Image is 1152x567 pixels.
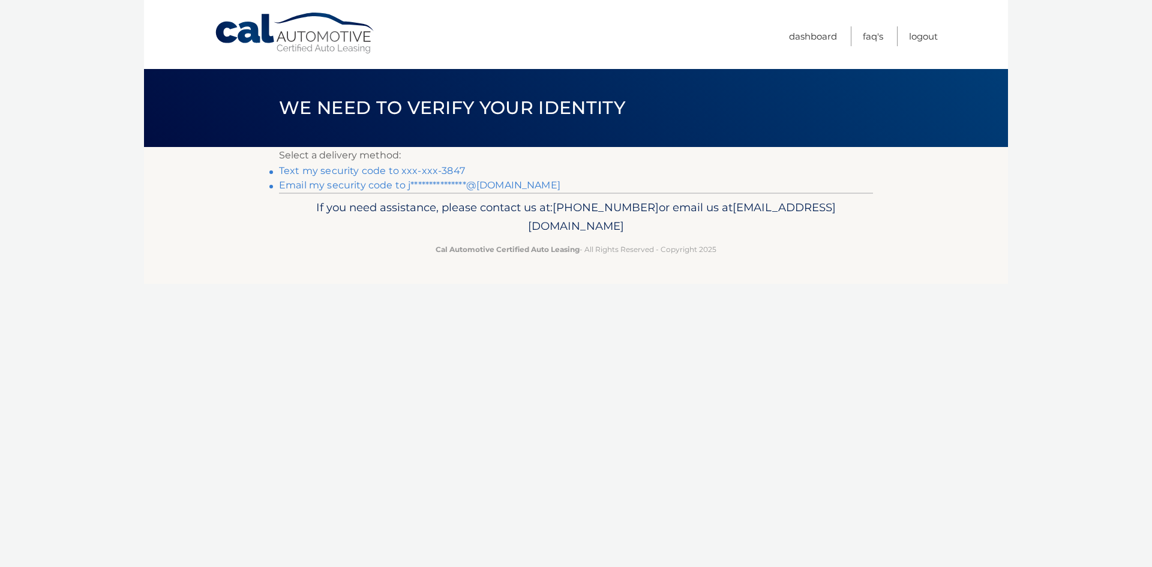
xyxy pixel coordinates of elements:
[279,147,873,164] p: Select a delivery method:
[279,165,465,176] a: Text my security code to xxx-xxx-3847
[863,26,883,46] a: FAQ's
[214,12,376,55] a: Cal Automotive
[436,245,580,254] strong: Cal Automotive Certified Auto Leasing
[287,243,865,256] p: - All Rights Reserved - Copyright 2025
[789,26,837,46] a: Dashboard
[279,97,625,119] span: We need to verify your identity
[909,26,938,46] a: Logout
[553,200,659,214] span: [PHONE_NUMBER]
[287,198,865,236] p: If you need assistance, please contact us at: or email us at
